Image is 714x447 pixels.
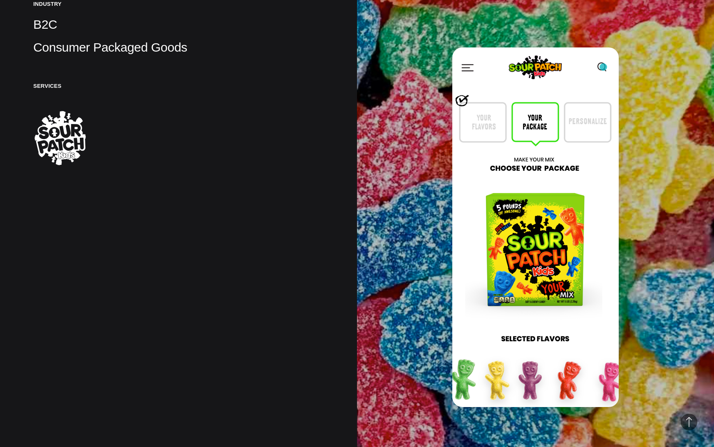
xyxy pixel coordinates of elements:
[33,0,324,7] h5: Industry
[33,39,324,56] p: Consumer Packaged Goods
[33,82,324,89] h5: Services
[33,16,324,33] p: B2C
[681,414,697,430] button: Back to Top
